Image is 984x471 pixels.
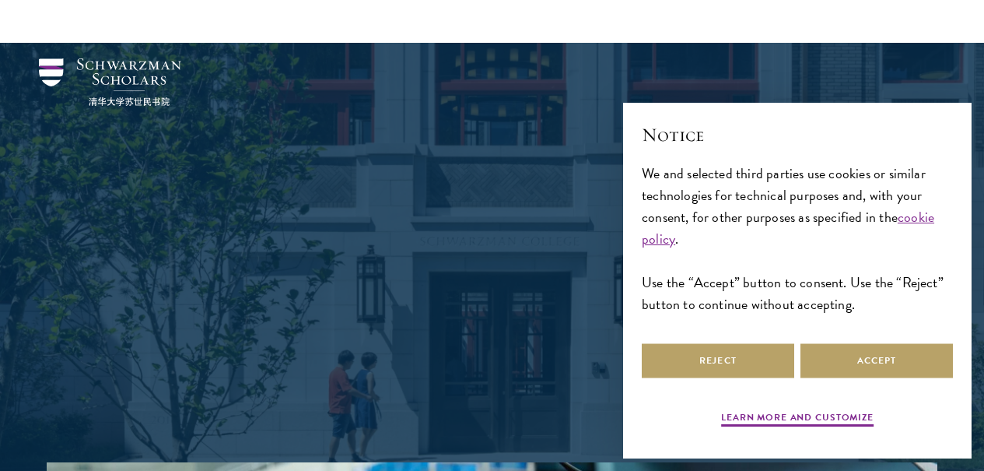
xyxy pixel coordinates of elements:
[642,121,953,148] h2: Notice
[642,206,934,249] a: cookie policy
[642,163,953,316] div: We and selected third parties use cookies or similar technologies for technical purposes and, wit...
[642,343,794,378] button: Reject
[39,58,181,106] img: Schwarzman Scholars
[800,343,953,378] button: Accept
[721,410,874,429] button: Learn more and customize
